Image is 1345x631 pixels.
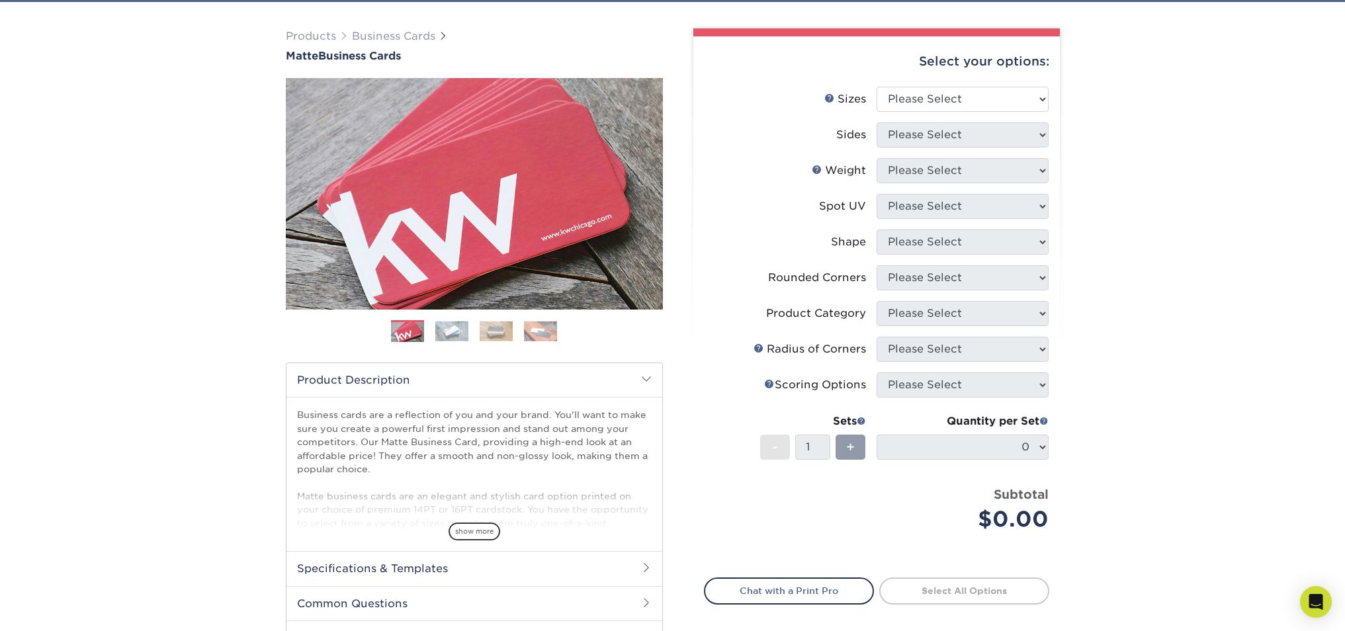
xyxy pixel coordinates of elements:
[286,363,662,397] h2: Product Description
[286,586,662,620] h2: Common Questions
[286,551,662,585] h2: Specifications & Templates
[887,503,1049,535] div: $0.00
[764,377,866,393] div: Scoring Options
[286,30,336,42] a: Products
[286,50,663,62] a: MatteBusiness Cards
[836,127,866,143] div: Sides
[824,91,866,107] div: Sizes
[754,341,866,357] div: Radius of Corners
[994,487,1049,501] strong: Subtotal
[391,315,424,349] img: Business Cards 01
[286,50,663,62] h1: Business Cards
[831,234,866,250] div: Shape
[772,437,778,457] span: -
[524,321,557,341] img: Business Cards 04
[846,437,855,457] span: +
[352,30,435,42] a: Business Cards
[819,198,866,214] div: Spot UV
[286,50,318,62] span: Matte
[449,523,500,540] span: show more
[768,270,866,286] div: Rounded Corners
[286,5,663,382] img: Matte 01
[704,577,874,604] a: Chat with a Print Pro
[766,306,866,321] div: Product Category
[297,408,652,597] p: Business cards are a reflection of you and your brand. You'll want to make sure you create a powe...
[877,413,1049,429] div: Quantity per Set
[704,36,1049,87] div: Select your options:
[760,413,866,429] div: Sets
[1300,586,1332,618] div: Open Intercom Messenger
[812,163,866,179] div: Weight
[480,321,513,341] img: Business Cards 03
[435,321,468,341] img: Business Cards 02
[879,577,1049,604] a: Select All Options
